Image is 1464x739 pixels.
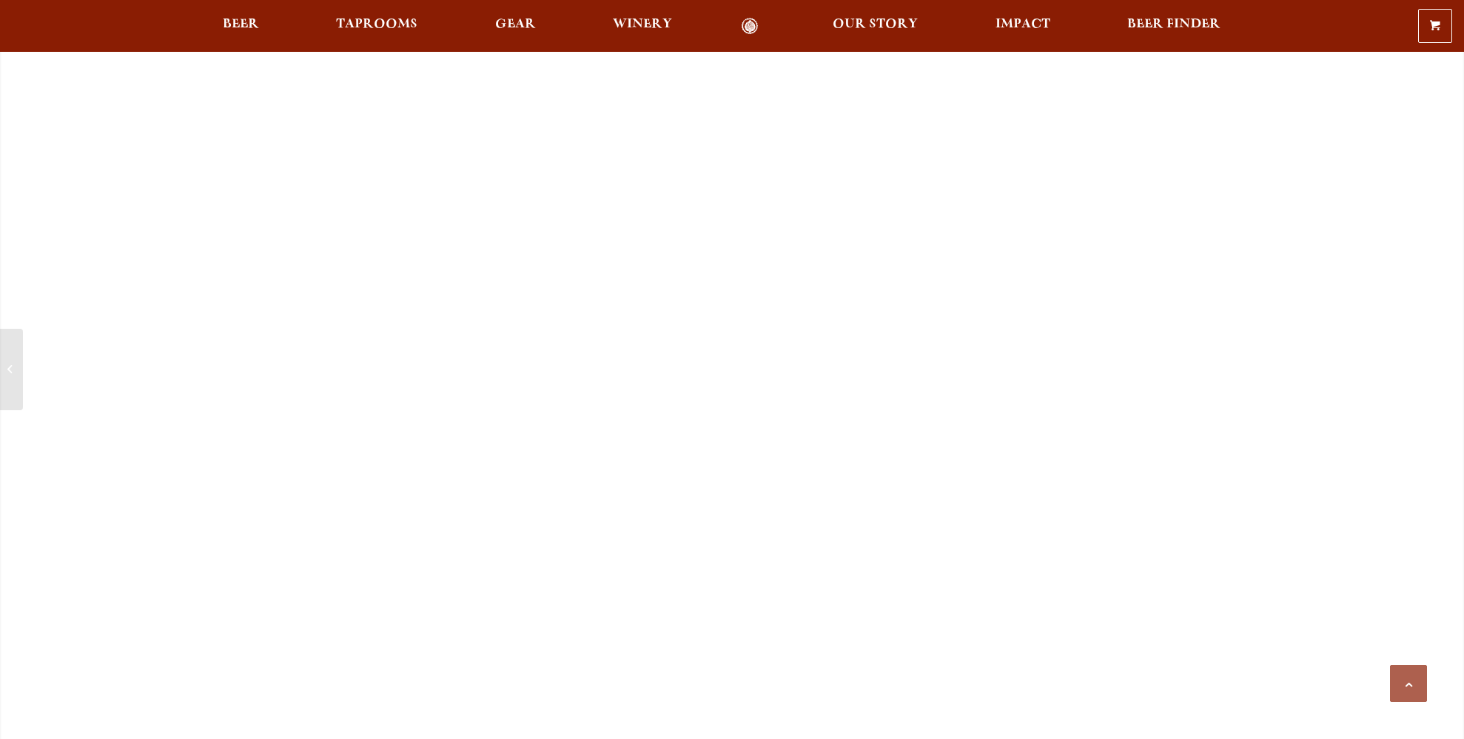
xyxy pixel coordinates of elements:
[495,19,536,30] span: Gear
[823,18,927,35] a: Our Story
[603,18,682,35] a: Winery
[613,19,672,30] span: Winery
[722,18,777,35] a: Odell Home
[986,18,1060,35] a: Impact
[336,19,417,30] span: Taprooms
[326,18,427,35] a: Taprooms
[1127,19,1220,30] span: Beer Finder
[486,18,545,35] a: Gear
[995,19,1050,30] span: Impact
[1118,18,1230,35] a: Beer Finder
[1390,665,1427,702] a: Scroll to top
[213,18,269,35] a: Beer
[833,19,918,30] span: Our Story
[223,19,259,30] span: Beer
